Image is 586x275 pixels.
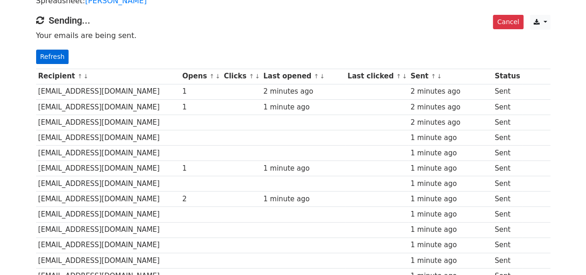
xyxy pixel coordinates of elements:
td: Sent [492,130,522,145]
td: [EMAIL_ADDRESS][DOMAIN_NAME] [36,237,180,253]
td: [EMAIL_ADDRESS][DOMAIN_NAME] [36,161,180,176]
div: 1 minute ago [410,224,490,235]
a: Cancel [493,15,523,29]
div: 1 minute ago [263,194,343,205]
th: Opens [180,69,222,84]
td: Sent [492,207,522,222]
div: 1 minute ago [410,133,490,143]
h4: Sending... [36,15,550,26]
div: 2 minutes ago [410,102,490,113]
div: 1 [182,86,219,97]
div: 1 [182,102,219,113]
td: [EMAIL_ADDRESS][DOMAIN_NAME] [36,222,180,237]
td: Sent [492,99,522,115]
a: ↓ [437,73,442,80]
a: ↓ [255,73,260,80]
td: [EMAIL_ADDRESS][DOMAIN_NAME] [36,176,180,192]
div: 1 minute ago [410,179,490,189]
td: Sent [492,146,522,161]
div: 2 minutes ago [410,117,490,128]
div: 1 minute ago [410,148,490,159]
div: 1 minute ago [410,240,490,250]
td: [EMAIL_ADDRESS][DOMAIN_NAME] [36,115,180,130]
td: [EMAIL_ADDRESS][DOMAIN_NAME] [36,207,180,222]
th: Recipient [36,69,180,84]
td: Sent [492,161,522,176]
td: [EMAIL_ADDRESS][DOMAIN_NAME] [36,192,180,207]
td: [EMAIL_ADDRESS][DOMAIN_NAME] [36,99,180,115]
td: [EMAIL_ADDRESS][DOMAIN_NAME] [36,84,180,99]
div: 1 minute ago [410,256,490,266]
a: ↑ [396,73,401,80]
th: Last opened [261,69,346,84]
td: [EMAIL_ADDRESS][DOMAIN_NAME] [36,130,180,145]
a: ↓ [83,73,88,80]
td: [EMAIL_ADDRESS][DOMAIN_NAME] [36,253,180,268]
th: Status [492,69,522,84]
div: 1 [182,163,219,174]
div: 2 minutes ago [263,86,343,97]
th: Sent [408,69,492,84]
div: 1 minute ago [410,163,490,174]
div: 1 minute ago [263,102,343,113]
div: 2 minutes ago [410,86,490,97]
div: 1 minute ago [410,209,490,220]
th: Clicks [221,69,261,84]
a: Refresh [36,50,69,64]
div: 2 [182,194,219,205]
td: Sent [492,176,522,192]
div: 1 minute ago [263,163,343,174]
td: Sent [492,222,522,237]
a: ↑ [431,73,436,80]
a: ↓ [215,73,221,80]
iframe: Chat Widget [540,230,586,275]
td: Sent [492,237,522,253]
div: 1 minute ago [410,194,490,205]
td: Sent [492,84,522,99]
a: ↓ [402,73,407,80]
p: Your emails are being sent. [36,31,550,40]
td: Sent [492,115,522,130]
th: Last clicked [345,69,408,84]
td: Sent [492,192,522,207]
a: ↑ [249,73,254,80]
a: ↑ [209,73,214,80]
a: ↑ [314,73,319,80]
a: ↑ [77,73,82,80]
td: [EMAIL_ADDRESS][DOMAIN_NAME] [36,146,180,161]
td: Sent [492,253,522,268]
a: ↓ [320,73,325,80]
